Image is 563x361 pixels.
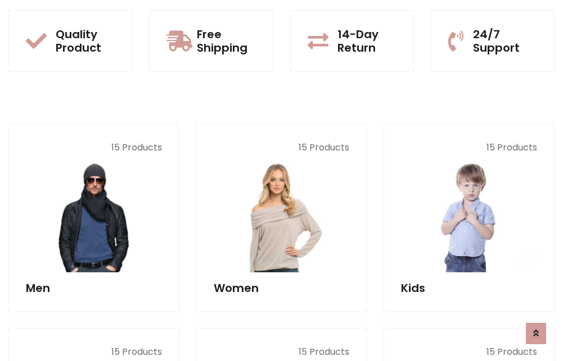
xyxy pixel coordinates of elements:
h5: Quality Product [56,28,115,54]
p: 15 Products [26,345,162,359]
h5: 24/7 Support [473,28,537,54]
h5: Free Shipping [197,28,255,54]
h5: Women [214,281,350,295]
p: 15 Products [26,141,162,154]
h5: Men [26,281,162,295]
p: 15 Products [214,345,350,359]
p: 15 Products [401,345,537,359]
h5: 14-Day Return [337,28,397,54]
p: 15 Products [401,141,537,154]
p: 15 Products [214,141,350,154]
h5: Kids [401,281,537,295]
